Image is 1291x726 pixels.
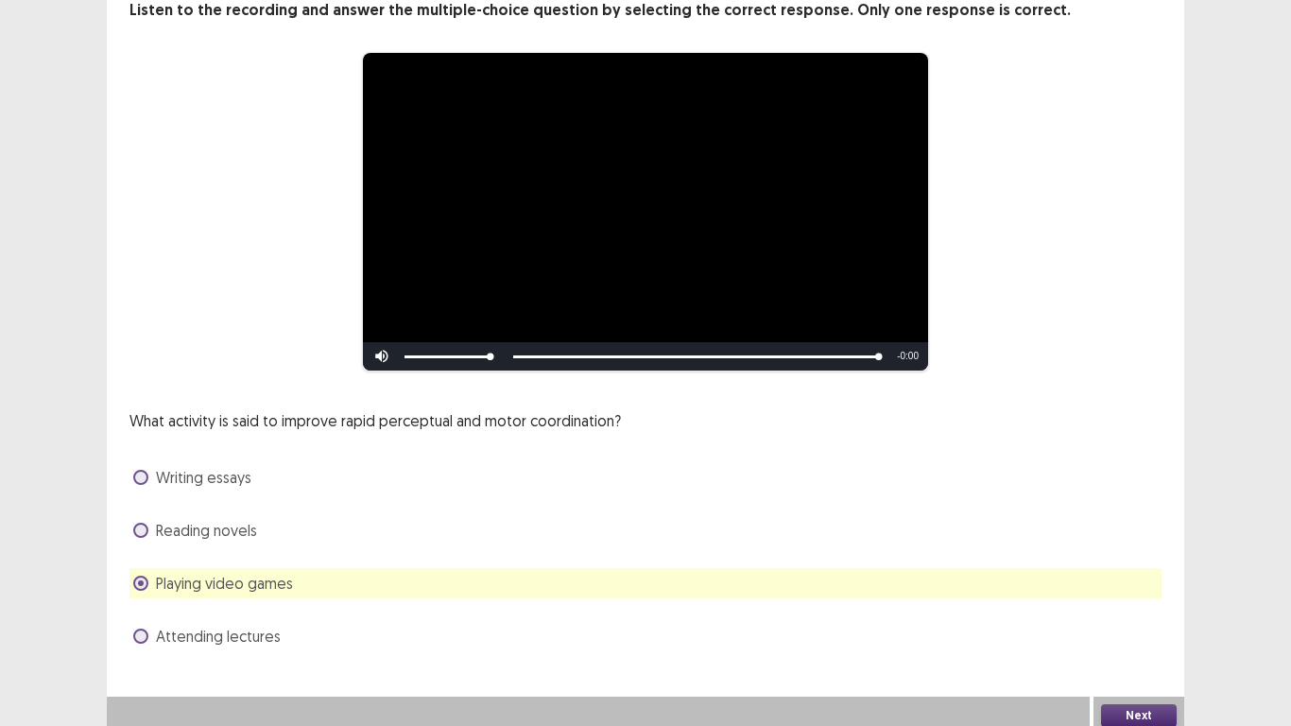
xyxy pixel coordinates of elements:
[405,355,491,358] div: Volume Level
[129,409,621,432] p: What activity is said to improve rapid perceptual and motor coordination?
[156,466,251,489] span: Writing essays
[901,351,919,361] span: 0:00
[156,625,281,648] span: Attending lectures
[363,342,401,371] button: Mute
[363,53,928,371] div: Video Player
[156,572,293,595] span: Playing video games
[156,519,257,542] span: Reading novels
[897,351,900,361] span: -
